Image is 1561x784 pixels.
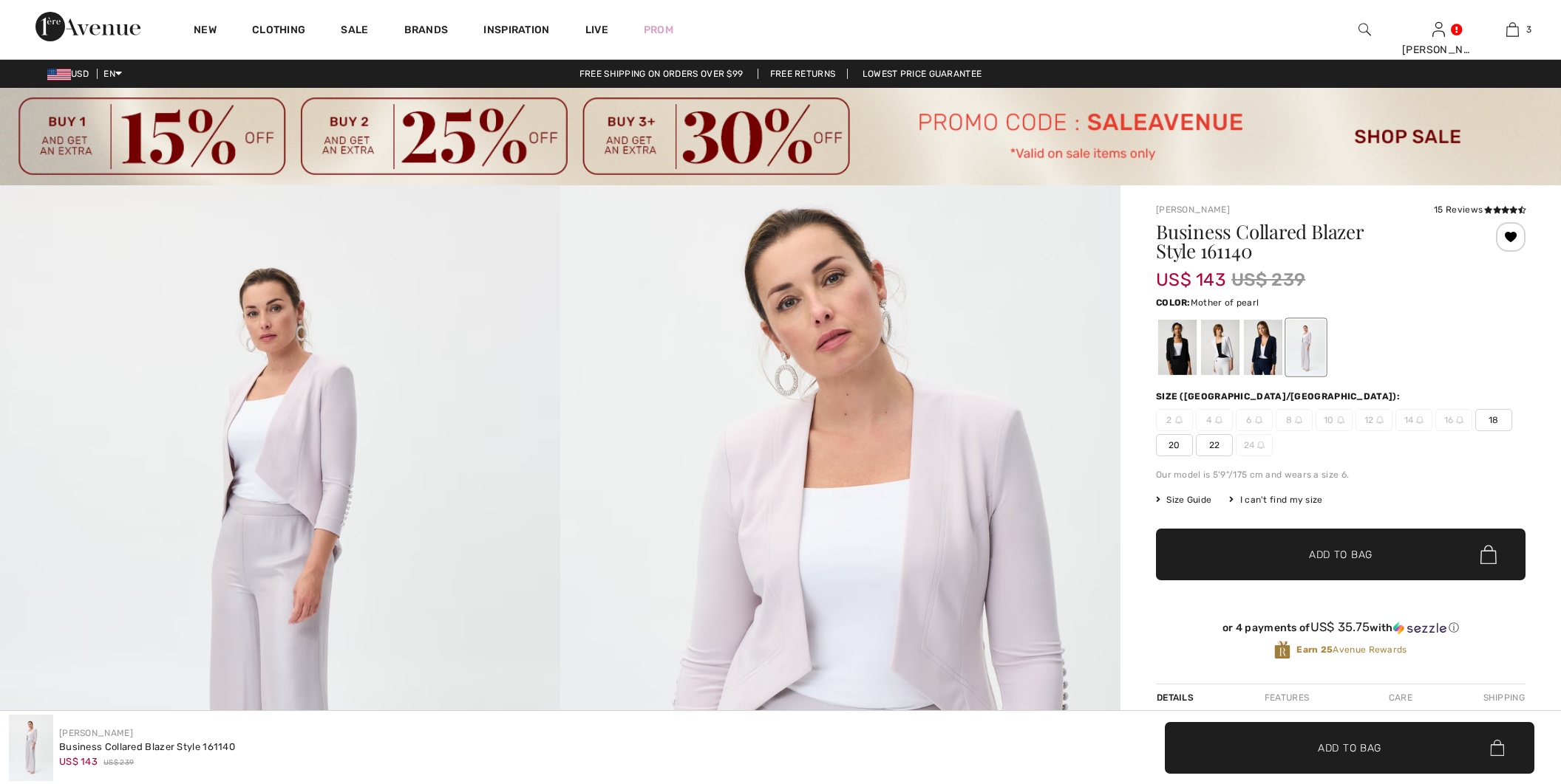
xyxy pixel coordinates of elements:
[1432,21,1445,38] img: My Info
[1466,673,1546,710] iframe: Opens a widget where you can find more information
[59,756,98,767] span: US$ 143
[1156,620,1526,635] div: or 4 payments of with
[1506,21,1519,38] img: My Bag
[1156,529,1526,580] button: Add to Bag
[1201,320,1239,375] div: Vanilla
[1435,409,1472,431] span: 16
[1376,684,1425,711] div: Care
[1196,409,1233,431] span: 4
[404,24,449,39] a: Brands
[1191,298,1259,308] span: Mother of pearl
[1475,409,1512,431] span: 18
[1337,416,1344,424] img: ring-m.svg
[194,24,217,39] a: New
[1456,416,1463,424] img: ring-m.svg
[47,69,95,79] span: USD
[1276,409,1313,431] span: 8
[1158,320,1197,375] div: Black
[1156,468,1526,481] div: Our model is 5'9"/175 cm and wears a size 6.
[1526,23,1531,36] span: 3
[47,69,71,80] img: US Dollar
[1156,493,1211,506] span: Size Guide
[1434,203,1526,216] div: 15 Reviews
[1236,409,1273,431] span: 6
[1287,320,1325,375] div: Mother of pearl
[1229,493,1322,506] div: I can't find my size
[1156,409,1193,431] span: 2
[1231,267,1305,293] span: US$ 239
[568,69,755,79] a: Free shipping on orders over $99
[1255,416,1262,424] img: ring-m.svg
[35,12,140,41] img: 1ère Avenue
[252,24,305,39] a: Clothing
[1296,643,1407,656] span: Avenue Rewards
[1236,434,1273,456] span: 24
[103,757,134,768] span: US$ 239
[1156,222,1464,261] h1: Business Collared Blazer Style 161140
[9,715,53,781] img: Business Collared Blazer Style 161140
[1310,619,1370,634] span: US$ 35.75
[1316,409,1353,431] span: 10
[1476,21,1548,38] a: 3
[1196,434,1233,456] span: 22
[1156,434,1193,456] span: 20
[1295,416,1302,424] img: ring-m.svg
[1395,409,1432,431] span: 14
[1156,298,1191,308] span: Color:
[341,24,368,39] a: Sale
[1318,740,1381,755] span: Add to Bag
[59,740,235,754] div: Business Collared Blazer Style 161140
[1274,640,1290,660] img: Avenue Rewards
[585,22,608,38] a: Live
[1156,390,1403,403] div: Size ([GEOGRAPHIC_DATA]/[GEOGRAPHIC_DATA]):
[1296,644,1333,655] strong: Earn 25
[1402,42,1475,58] div: [PERSON_NAME]
[644,22,673,38] a: Prom
[1156,684,1197,711] div: Details
[1490,740,1504,756] img: Bag.svg
[59,728,133,738] a: [PERSON_NAME]
[483,24,549,39] span: Inspiration
[103,69,122,79] span: EN
[1244,320,1282,375] div: Midnight Blue 40
[1156,255,1225,290] span: US$ 143
[1432,22,1445,36] a: Sign In
[1480,545,1497,564] img: Bag.svg
[1252,684,1322,711] div: Features
[1358,21,1371,38] img: search the website
[1215,416,1222,424] img: ring-m.svg
[1309,547,1373,563] span: Add to Bag
[1156,204,1230,215] a: [PERSON_NAME]
[1376,416,1384,424] img: ring-m.svg
[1356,409,1392,431] span: 12
[1175,416,1183,424] img: ring-m.svg
[1257,441,1265,449] img: ring-m.svg
[1393,622,1446,635] img: Sezzle
[1156,620,1526,640] div: or 4 payments ofUS$ 35.75withSezzle Click to learn more about Sezzle
[758,69,848,79] a: Free Returns
[851,69,994,79] a: Lowest Price Guarantee
[1416,416,1424,424] img: ring-m.svg
[1165,722,1534,774] button: Add to Bag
